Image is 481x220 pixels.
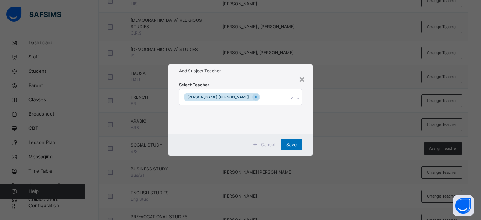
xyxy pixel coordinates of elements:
[261,142,275,148] span: Cancel
[299,71,305,86] div: ×
[286,142,297,148] span: Save
[179,82,209,88] span: Select Teacher
[179,68,302,74] h1: Add Subject Teacher
[453,195,474,216] button: Open asap
[184,93,252,101] div: [PERSON_NAME] [PERSON_NAME]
